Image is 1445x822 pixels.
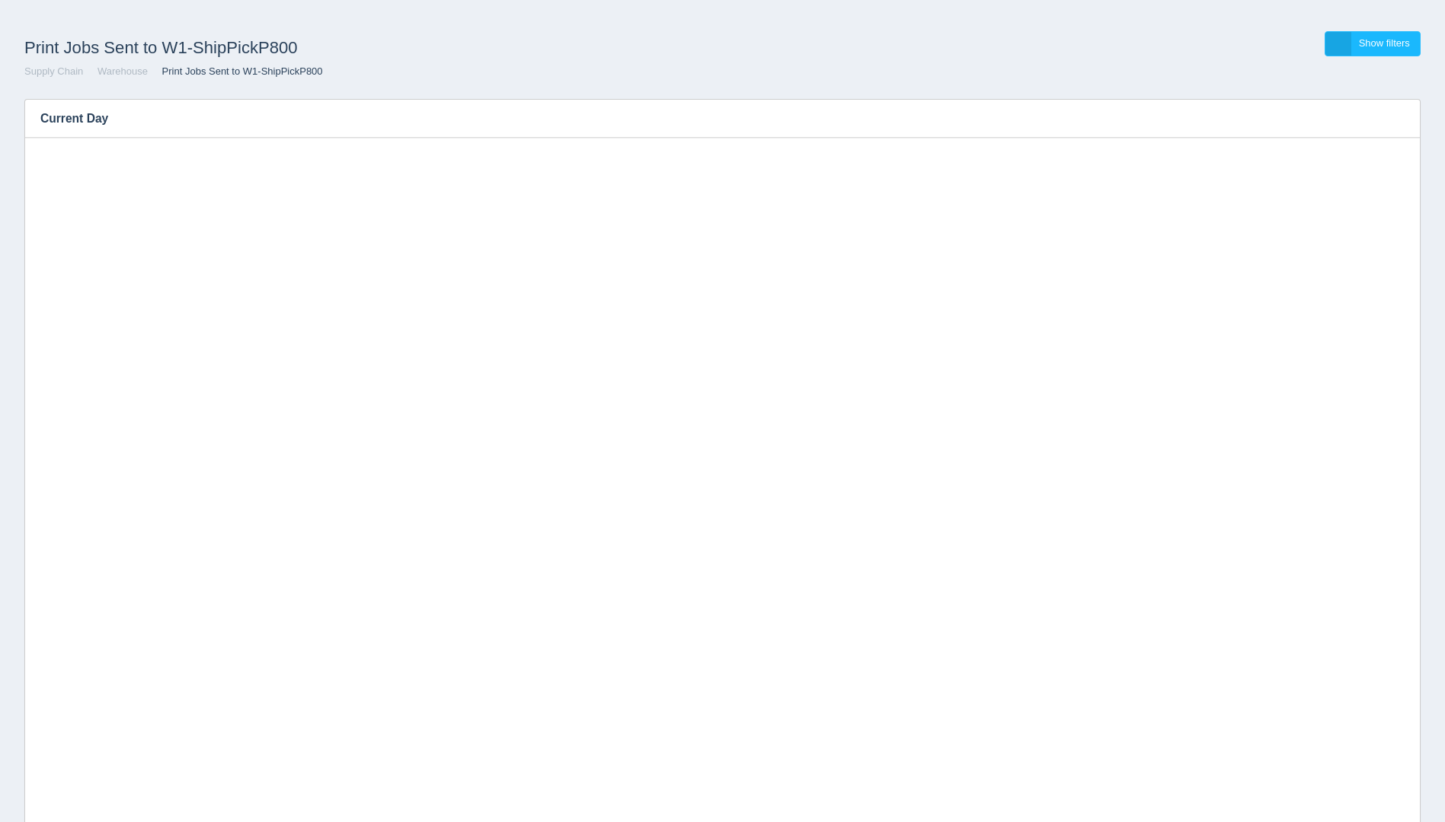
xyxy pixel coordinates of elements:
a: Show filters [1325,31,1421,56]
span: Show filters [1359,37,1410,49]
h1: Print Jobs Sent to W1-ShipPickP800 [24,31,723,65]
h3: Current Day [25,100,1373,138]
li: Print Jobs Sent to W1-ShipPickP800 [151,65,323,79]
a: Warehouse [98,65,148,77]
a: Supply Chain [24,65,83,77]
